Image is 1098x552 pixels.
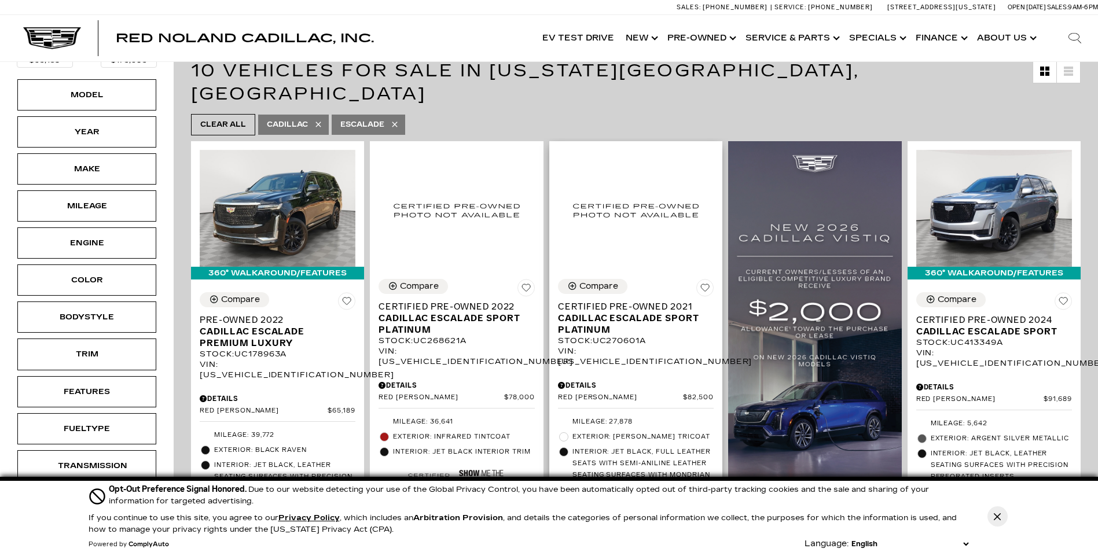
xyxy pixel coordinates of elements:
[703,3,768,11] span: [PHONE_NUMBER]
[808,3,873,11] span: [PHONE_NUMBER]
[740,15,843,61] a: Service & Parts
[558,393,714,402] a: Red [PERSON_NAME] $82,500
[379,346,534,367] div: VIN: [US_VEHICLE_IDENTIFICATION_NUMBER]
[23,27,81,49] img: Cadillac Dark Logo with Cadillac White Text
[558,312,705,336] span: Cadillac Escalade Sport Platinum
[17,190,156,222] div: MileageMileage
[17,153,156,185] div: MakeMake
[379,393,534,402] a: Red [PERSON_NAME] $78,000
[191,267,364,279] div: 360° WalkAround/Features
[379,301,526,312] span: Certified Pre-Owned 2022
[1068,3,1098,11] span: 9 AM-6 PM
[58,385,116,398] div: Features
[1033,60,1056,83] a: Grid View
[17,301,156,333] div: BodystyleBodystyle
[916,292,986,307] button: Compare Vehicle
[916,348,1072,369] div: VIN: [US_VEHICLE_IDENTIFICATION_NUMBER]
[379,336,534,346] div: Stock : UC268621A
[278,513,340,522] u: Privacy Policy
[558,336,714,346] div: Stock : UC270601A
[696,279,714,301] button: Save Vehicle
[17,116,156,148] div: YearYear
[267,117,308,132] span: Cadillac
[109,484,248,494] span: Opt-Out Preference Signal Honored .
[393,446,534,458] span: Interior: Jet Black Interior trim
[379,380,534,391] div: Pricing Details - Certified Pre-Owned 2022 Cadillac Escalade Sport Platinum
[379,393,504,402] span: Red [PERSON_NAME]
[17,450,156,481] div: TransmissionTransmission
[504,393,535,402] span: $78,000
[200,326,347,349] span: Cadillac Escalade Premium Luxury
[662,15,740,61] a: Pre-Owned
[58,348,116,360] div: Trim
[200,359,355,380] div: VIN: [US_VEHICLE_IDENTIFICATION_NUMBER]
[987,506,1008,527] button: Close Button
[58,89,116,101] div: Model
[200,292,269,307] button: Compare Vehicle
[200,393,355,404] div: Pricing Details - Pre-Owned 2022 Cadillac Escalade Premium Luxury
[221,295,260,305] div: Compare
[537,15,620,61] a: EV Test Drive
[405,467,452,490] img: Cadillac Certified Used Vehicle
[89,541,169,548] div: Powered by
[379,150,534,270] img: 2022 Cadillac Escalade Sport Platinum
[400,281,439,292] div: Compare
[931,448,1072,483] span: Interior: Jet Black, Leather seating surfaces with precision perforated inserts
[683,393,714,402] span: $82,500
[916,416,1072,431] li: Mileage: 5,642
[58,274,116,286] div: Color
[200,428,355,443] li: Mileage: 39,772
[200,314,347,326] span: Pre-Owned 2022
[58,163,116,175] div: Make
[58,237,116,249] div: Engine
[677,3,701,11] span: Sales:
[558,301,705,312] span: Certified Pre-Owned 2021
[572,446,714,492] span: Interior: Jet Black, Full leather seats with semi-aniline leather seating surfaces with Mondrian ...
[214,459,355,494] span: Interior: Jet Black, Leather seating surfaces with precision perforated inserts
[200,407,328,415] span: Red [PERSON_NAME]
[916,395,1044,404] span: Red [PERSON_NAME]
[1044,395,1072,404] span: $91,689
[17,376,156,407] div: FeaturesFeatures
[1055,292,1072,314] button: Save Vehicle
[558,279,627,294] button: Compare Vehicle
[116,31,374,45] span: Red Noland Cadillac, Inc.
[58,422,116,435] div: Fueltype
[931,433,1072,444] span: Exterior: Argent Silver Metallic
[17,227,156,259] div: EngineEngine
[916,395,1072,404] a: Red [PERSON_NAME] $91,689
[17,79,156,111] div: ModelModel
[379,301,534,336] a: Certified Pre-Owned 2022Cadillac Escalade Sport Platinum
[620,15,662,61] a: New
[558,393,684,402] span: Red [PERSON_NAME]
[579,281,618,292] div: Compare
[558,346,714,367] div: VIN: [US_VEHICLE_IDENTIFICATION_NUMBER]
[458,462,505,494] img: Show Me the CARFAX Badge
[200,349,355,359] div: Stock : UC178963A
[558,380,714,391] div: Pricing Details - Certified Pre-Owned 2021 Cadillac Escalade Sport Platinum
[393,431,534,443] span: Exterior: Infrared Tintcoat
[770,4,876,10] a: Service: [PHONE_NUMBER]
[340,117,384,132] span: Escalade
[200,407,355,415] a: Red [PERSON_NAME] $65,189
[191,60,860,104] span: 10 Vehicles for Sale in [US_STATE][GEOGRAPHIC_DATA], [GEOGRAPHIC_DATA]
[17,264,156,296] div: ColorColor
[128,541,169,548] a: ComplyAuto
[17,338,156,370] div: TrimTrim
[558,414,714,429] li: Mileage: 27,878
[887,3,996,11] a: [STREET_ADDRESS][US_STATE]
[89,513,957,534] p: If you continue to use this site, you agree to our , which includes an , and details the categori...
[916,382,1072,392] div: Pricing Details - Certified Pre-Owned 2024 Cadillac Escalade Sport
[17,413,156,444] div: FueltypeFueltype
[916,314,1063,326] span: Certified Pre-Owned 2024
[58,459,116,472] div: Transmission
[677,4,770,10] a: Sales: [PHONE_NUMBER]
[200,314,355,349] a: Pre-Owned 2022Cadillac Escalade Premium Luxury
[200,150,355,267] img: 2022 Cadillac Escalade Premium Luxury
[379,414,534,429] li: Mileage: 36,641
[517,279,535,301] button: Save Vehicle
[908,267,1081,279] div: 360° WalkAround/Features
[379,279,448,294] button: Compare Vehicle
[214,444,355,456] span: Exterior: Black Raven
[971,15,1040,61] a: About Us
